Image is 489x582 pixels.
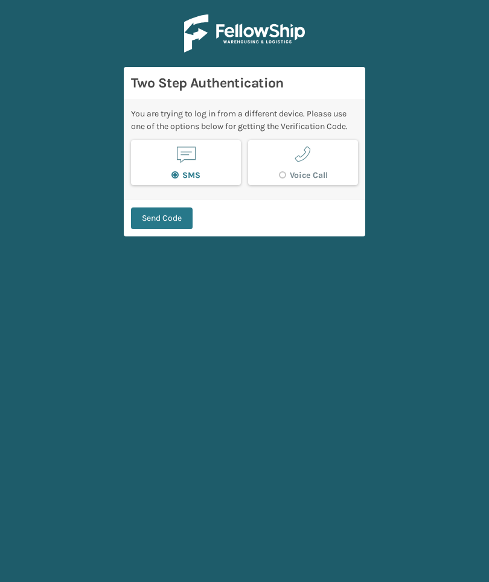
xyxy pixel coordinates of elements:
label: Voice Call [279,170,328,180]
h3: Two Step Authentication [131,74,358,92]
label: SMS [171,170,200,180]
div: You are trying to log in from a different device. Please use one of the options below for getting... [131,107,358,133]
button: Send Code [131,207,193,229]
img: Logo [184,14,305,52]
